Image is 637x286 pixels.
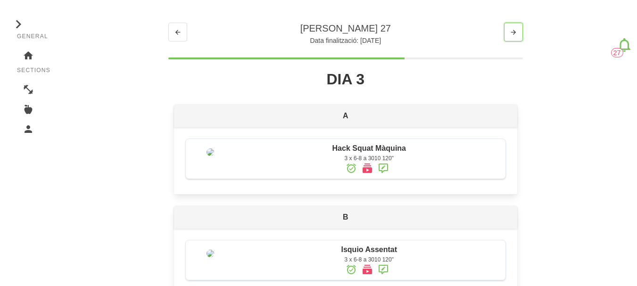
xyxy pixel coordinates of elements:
p: A [174,105,517,127]
p: B [174,206,517,229]
small: Data finalització: [DATE] [310,37,381,44]
progress: 3 [168,57,523,59]
img: 8ea60705-12ae-42e8-83e1-4ba62b1261d5%2Factivities%2F46408-isquio-assentat-png.png [207,250,214,257]
img: 8ea60705-12ae-42e8-83e1-4ba62b1261d5%2Factivities%2F31583-hack-squat-png.png [207,148,214,156]
span: Isquio Assentat [341,245,397,253]
p: DIA 3 [168,71,523,88]
p: Sections [17,66,26,74]
div: 3 x 6-8 a 3010 120" [238,255,501,264]
span: Hack Squat Màquina [332,144,406,152]
span: [PERSON_NAME] 27 [300,23,391,33]
div: 3 x 6-8 a 3010 120" [238,154,501,163]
